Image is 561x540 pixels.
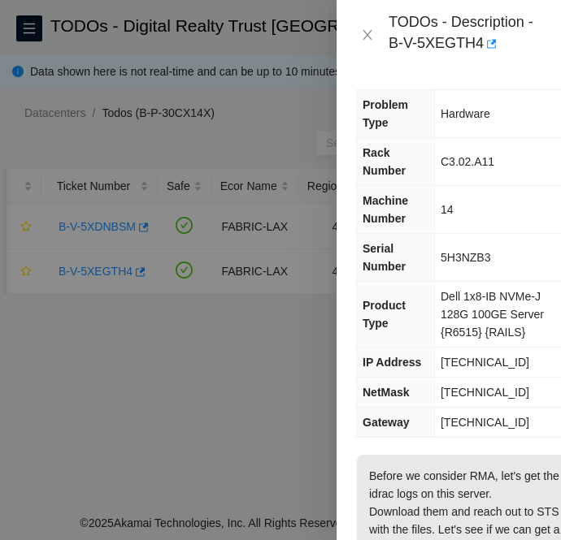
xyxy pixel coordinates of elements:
[441,107,490,120] span: Hardware
[363,356,421,369] span: IP Address
[389,13,541,57] div: TODOs - Description - B-V-5XEGTH4
[441,416,529,429] span: [TECHNICAL_ID]
[363,299,406,330] span: Product Type
[363,242,406,273] span: Serial Number
[363,98,408,129] span: Problem Type
[441,203,454,216] span: 14
[361,28,374,41] span: close
[356,28,379,43] button: Close
[363,416,410,429] span: Gateway
[363,386,410,399] span: NetMask
[363,146,406,177] span: Rack Number
[441,155,494,168] span: C3.02.A11
[441,251,490,264] span: 5H3NZB3
[441,356,529,369] span: [TECHNICAL_ID]
[363,194,408,225] span: Machine Number
[441,290,544,339] span: Dell 1x8-IB NVMe-J 128G 100GE Server {R6515} {RAILS}
[441,386,529,399] span: [TECHNICAL_ID]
